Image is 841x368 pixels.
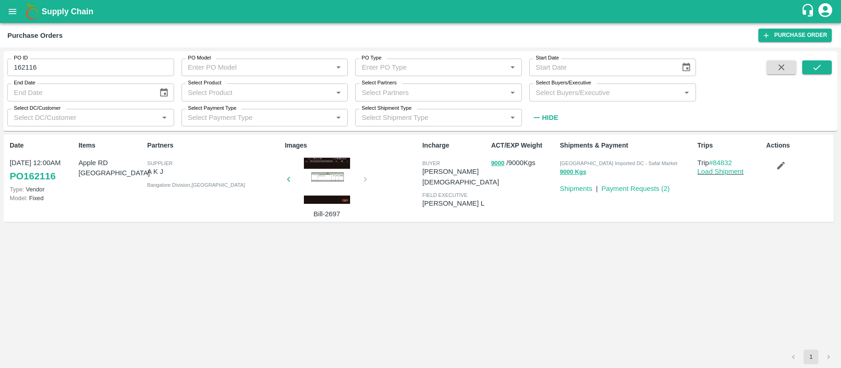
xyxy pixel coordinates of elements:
input: Select Buyers/Executive [532,86,678,98]
p: Items [79,141,144,150]
label: PO ID [14,54,28,62]
span: field executive [422,192,467,198]
span: Supplier [147,160,173,166]
p: ACT/EXP Weight [491,141,556,150]
button: Open [333,112,345,124]
button: Open [333,61,345,73]
input: Select Product [184,86,330,98]
input: Select Payment Type [184,112,318,124]
span: Model: [10,195,27,202]
p: Shipments & Payment [560,141,694,150]
p: Apple RD [GEOGRAPHIC_DATA] [79,158,144,178]
p: Vendor [10,185,75,194]
p: A K J [147,166,281,177]
button: Open [507,112,519,124]
button: open drawer [2,1,23,22]
button: 9000 [491,158,504,169]
img: logo [23,2,42,21]
div: Purchase Orders [7,30,63,42]
p: Partners [147,141,281,150]
div: customer-support [801,3,817,20]
p: Date [10,141,75,150]
label: Select Product [188,79,221,87]
label: End Date [14,79,35,87]
p: [PERSON_NAME] L [422,198,487,208]
label: Select Partners [362,79,397,87]
input: Enter PO Type [358,61,492,73]
p: / 9000 Kgs [491,158,556,168]
p: Bill-2697 [292,209,362,219]
span: Type: [10,186,24,193]
button: page 1 [804,350,818,364]
button: 9000 Kgs [560,167,586,178]
a: Payment Requests (2) [601,185,670,192]
a: Purchase Order [758,29,832,42]
span: buyer [422,160,440,166]
p: Actions [766,141,831,150]
b: Supply Chain [42,7,93,16]
button: Open [507,87,519,99]
button: Hide [529,110,561,125]
p: [PERSON_NAME][DEMOGRAPHIC_DATA] [422,166,499,187]
div: account of current user [817,2,834,21]
label: Select Payment Type [188,105,236,112]
input: Select Partners [358,86,504,98]
input: End Date [7,83,151,101]
label: Start Date [536,54,559,62]
a: Supply Chain [42,5,801,18]
label: Select Shipment Type [362,105,411,112]
span: Bangalore Division , [GEOGRAPHIC_DATA] [147,182,245,188]
span: [GEOGRAPHIC_DATA] Imported DC - Safal Market [560,160,677,166]
p: Incharge [422,141,487,150]
label: Select DC/Customer [14,105,61,112]
p: Trip [697,158,762,168]
p: Fixed [10,194,75,202]
p: Images [285,141,419,150]
div: | [592,180,598,194]
strong: Hide [542,114,558,121]
button: Open [681,87,693,99]
label: Select Buyers/Executive [536,79,591,87]
a: Shipments [560,185,592,192]
button: Choose date [678,59,695,76]
p: [DATE] 12:00AM [10,158,75,168]
a: #84832 [709,159,732,166]
input: Start Date [529,59,673,76]
label: PO Type [362,54,381,62]
input: Select Shipment Type [358,112,492,124]
button: Open [507,61,519,73]
p: Trips [697,141,762,150]
label: PO Model [188,54,211,62]
nav: pagination navigation [785,350,837,364]
button: Open [333,87,345,99]
button: Open [158,112,170,124]
input: Enter PO ID [7,59,174,76]
a: PO162116 [10,168,55,184]
input: Select DC/Customer [10,112,156,124]
input: Enter PO Model [184,61,318,73]
button: Choose date [155,84,173,101]
a: Load Shipment [697,168,744,175]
